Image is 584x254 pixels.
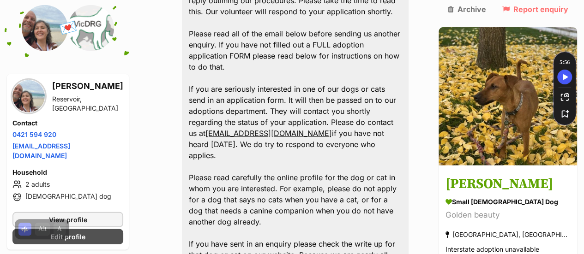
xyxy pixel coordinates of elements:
div: small [DEMOGRAPHIC_DATA] Dog [446,197,570,207]
h4: Contact [12,118,123,127]
img: Jacqui Theobald profile pic [22,5,68,51]
span: 💌 [58,18,78,38]
div: [GEOGRAPHIC_DATA], [GEOGRAPHIC_DATA] [446,228,570,241]
img: Missy Peggotty [439,27,577,165]
h4: Household [12,167,123,177]
a: Archive [448,5,486,13]
a: 0421 594 920 [12,130,56,138]
a: Report enquiry [502,5,568,13]
a: [EMAIL_ADDRESS][DOMAIN_NAME] [12,142,70,159]
div: Reservoir, [GEOGRAPHIC_DATA] [52,94,123,112]
li: [DEMOGRAPHIC_DATA] dog [12,191,123,202]
a: [EMAIL_ADDRESS][DOMAIN_NAME] [205,129,332,138]
h3: [PERSON_NAME] [52,79,123,92]
img: Victorian Dog Rescue profile pic [68,5,114,51]
span: View profile [49,214,87,224]
h3: [PERSON_NAME] [446,174,570,195]
div: Golden beauty [446,209,570,221]
img: Jacqui Theobald profile pic [12,80,45,112]
a: View profile [12,212,123,227]
li: 2 adults [12,178,123,189]
span: Interstate adoption unavailable [446,245,539,253]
